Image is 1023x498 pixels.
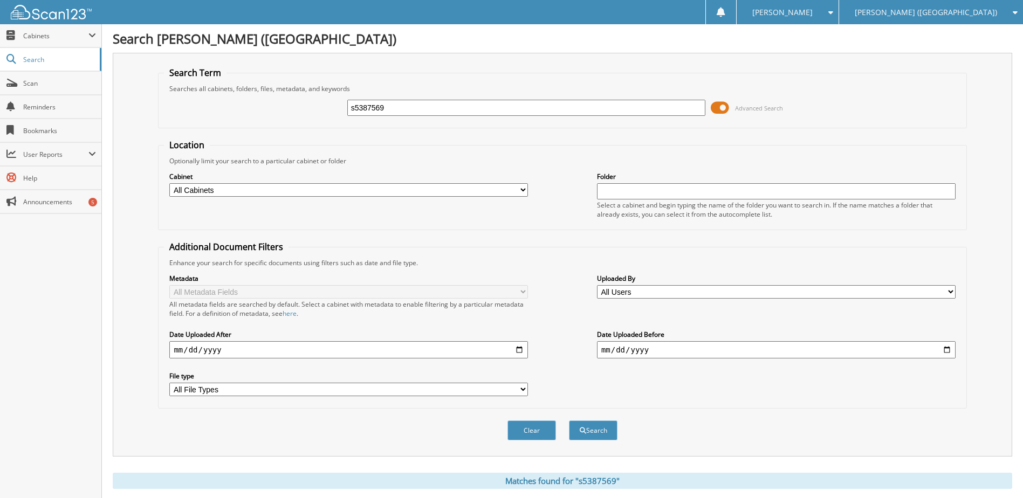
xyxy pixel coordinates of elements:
[164,258,960,267] div: Enhance your search for specific documents using filters such as date and file type.
[597,200,956,219] div: Select a cabinet and begin typing the name of the folder you want to search in. If the name match...
[169,341,528,358] input: start
[283,309,297,318] a: here
[752,9,813,16] span: [PERSON_NAME]
[88,198,97,206] div: 5
[169,330,528,339] label: Date Uploaded After
[597,330,956,339] label: Date Uploaded Before
[507,420,556,440] button: Clear
[597,172,956,181] label: Folder
[597,341,956,358] input: end
[169,300,528,318] div: All metadata fields are searched by default. Select a cabinet with metadata to enable filtering b...
[23,31,88,40] span: Cabinets
[23,102,96,112] span: Reminders
[569,420,617,440] button: Search
[23,174,96,183] span: Help
[597,274,956,283] label: Uploaded By
[164,67,226,79] legend: Search Term
[23,197,96,206] span: Announcements
[164,84,960,93] div: Searches all cabinets, folders, files, metadata, and keywords
[735,104,783,112] span: Advanced Search
[169,274,528,283] label: Metadata
[23,55,94,64] span: Search
[164,156,960,165] div: Optionally limit your search to a particular cabinet or folder
[113,30,1012,47] h1: Search [PERSON_NAME] ([GEOGRAPHIC_DATA])
[23,150,88,159] span: User Reports
[164,139,210,151] legend: Location
[11,5,92,19] img: scan123-logo-white.svg
[855,9,997,16] span: [PERSON_NAME] ([GEOGRAPHIC_DATA])
[169,172,528,181] label: Cabinet
[169,371,528,381] label: File type
[113,473,1012,489] div: Matches found for "s5387569"
[164,241,289,253] legend: Additional Document Filters
[23,126,96,135] span: Bookmarks
[23,79,96,88] span: Scan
